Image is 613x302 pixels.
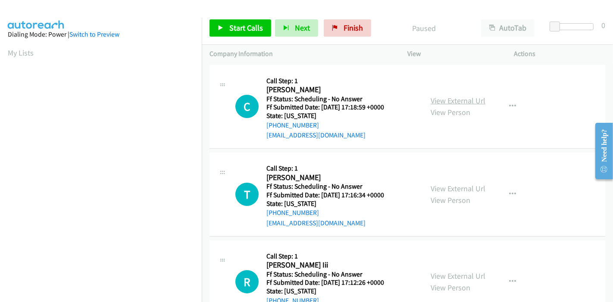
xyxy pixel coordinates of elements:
[481,19,535,37] button: AutoTab
[431,195,470,205] a: View Person
[266,164,395,173] h5: Call Step: 1
[266,112,395,120] h5: State: [US_STATE]
[266,191,395,199] h5: Ff Submitted Date: [DATE] 17:16:34 +0000
[266,131,366,139] a: [EMAIL_ADDRESS][DOMAIN_NAME]
[266,278,395,287] h5: Ff Submitted Date: [DATE] 17:12:26 +0000
[235,95,259,118] h1: C
[431,283,470,293] a: View Person
[514,49,606,59] p: Actions
[407,49,499,59] p: View
[266,77,395,85] h5: Call Step: 1
[431,107,470,117] a: View Person
[235,270,259,293] div: The call is yet to be attempted
[266,85,395,95] h2: [PERSON_NAME]
[383,22,466,34] p: Paused
[266,103,395,112] h5: Ff Submitted Date: [DATE] 17:18:59 +0000
[266,252,395,261] h5: Call Step: 1
[235,270,259,293] h1: R
[235,183,259,206] h1: T
[266,260,395,270] h2: [PERSON_NAME] Iii
[266,270,395,279] h5: Ff Status: Scheduling - No Answer
[431,184,485,193] a: View External Url
[69,30,119,38] a: Switch to Preview
[266,287,395,296] h5: State: [US_STATE]
[324,19,371,37] a: Finish
[344,23,363,33] span: Finish
[8,29,194,40] div: Dialing Mode: Power |
[266,219,366,227] a: [EMAIL_ADDRESS][DOMAIN_NAME]
[210,49,392,59] p: Company Information
[210,19,271,37] a: Start Calls
[601,19,605,31] div: 0
[235,183,259,206] div: The call is yet to be attempted
[266,173,395,183] h2: [PERSON_NAME]
[431,96,485,106] a: View External Url
[266,199,395,208] h5: State: [US_STATE]
[266,95,395,103] h5: Ff Status: Scheduling - No Answer
[229,23,263,33] span: Start Calls
[275,19,318,37] button: Next
[235,95,259,118] div: The call is yet to be attempted
[431,271,485,281] a: View External Url
[588,117,613,185] iframe: Resource Center
[554,23,594,30] div: Delay between calls (in seconds)
[266,209,319,217] a: [PHONE_NUMBER]
[266,182,395,191] h5: Ff Status: Scheduling - No Answer
[266,121,319,129] a: [PHONE_NUMBER]
[8,48,34,58] a: My Lists
[295,23,310,33] span: Next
